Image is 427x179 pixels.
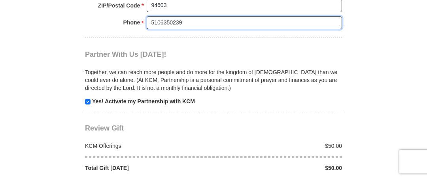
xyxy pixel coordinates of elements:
p: Together, we can reach more people and do more for the kingdom of [DEMOGRAPHIC_DATA] than we coul... [85,68,342,92]
span: Partner With Us [DATE]! [85,50,166,58]
div: KCM Offerings [81,142,214,150]
div: $50.00 [213,142,346,150]
strong: Yes! Activate my Partnership with KCM [92,98,195,104]
div: Total Gift [DATE] [81,164,214,172]
div: $50.00 [213,164,346,172]
strong: Phone [123,17,140,28]
span: Review Gift [85,124,124,132]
